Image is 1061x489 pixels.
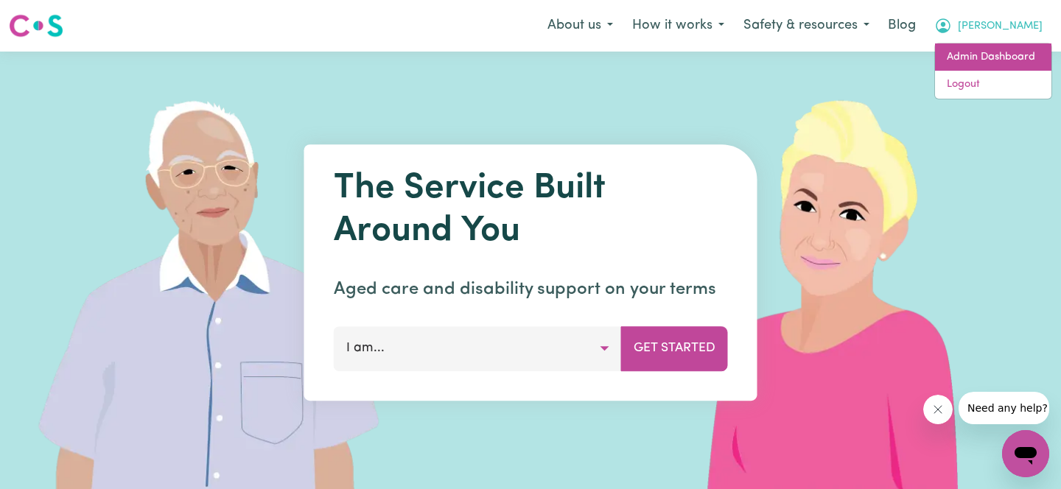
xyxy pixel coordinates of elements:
iframe: Close message [923,395,953,424]
h1: The Service Built Around You [334,168,728,253]
img: Careseekers logo [9,13,63,39]
iframe: Button to launch messaging window [1002,430,1049,477]
button: How it works [623,10,734,41]
div: My Account [934,43,1052,99]
button: About us [538,10,623,41]
button: I am... [334,326,622,370]
button: Get Started [621,326,728,370]
iframe: Message from company [959,392,1049,424]
button: Safety & resources [734,10,879,41]
button: My Account [925,10,1052,41]
a: Careseekers logo [9,9,63,43]
a: Blog [879,10,925,42]
a: Logout [935,71,1051,99]
span: [PERSON_NAME] [958,18,1043,35]
p: Aged care and disability support on your terms [334,276,728,303]
a: Admin Dashboard [935,43,1051,71]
